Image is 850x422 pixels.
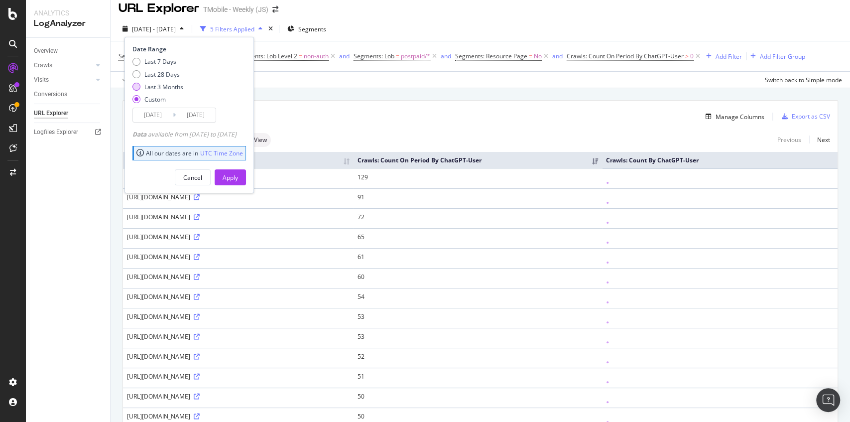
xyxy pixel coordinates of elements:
div: Conversions [34,89,67,100]
span: [DATE] - [DATE] [132,25,176,33]
span: No [534,49,542,63]
span: > [685,52,689,60]
div: [URL][DOMAIN_NAME] [127,213,350,221]
td: 61 [354,248,602,268]
span: Segments [298,25,326,33]
td: 91 [354,188,602,208]
div: [URL][DOMAIN_NAME] [127,193,350,201]
div: Last 3 Months [144,83,183,91]
div: Open Intercom Messenger [816,388,840,412]
button: Add Filter Group [746,50,805,62]
div: [URL][DOMAIN_NAME] [127,352,350,361]
button: Apply [119,72,147,88]
button: 5 Filters Applied [196,21,266,37]
div: [URL][DOMAIN_NAME] [127,292,350,301]
div: TMobile - Weekly (JS) [203,4,268,14]
span: 0 [690,49,694,63]
div: Crawls [34,60,52,71]
td: 65 [354,228,602,248]
div: Custom [144,95,166,104]
button: Apply [215,169,246,185]
span: Segments: Resource Page [455,52,527,60]
div: 5 Filters Applied [210,25,254,33]
div: Export as CSV [792,112,830,121]
div: [URL][DOMAIN_NAME] [127,332,350,341]
button: and [441,51,451,61]
td: 129 [354,168,602,188]
div: Analytics [34,8,102,18]
div: Last 28 Days [144,70,180,79]
div: [URL][DOMAIN_NAME] [127,392,350,401]
span: = [396,52,399,60]
span: Crawls: Count On Period By ChatGPT-User [567,52,684,60]
button: Segments [283,21,330,37]
td: 72 [354,208,602,228]
button: Cancel [175,169,211,185]
span: Segments: Lob Level 2 [236,52,297,60]
a: Conversions [34,89,103,100]
div: Last 28 Days [132,70,183,79]
td: 50 [354,388,602,408]
th: Crawls: Count By ChatGPT-User [602,152,838,168]
a: URL Explorer [34,108,103,119]
div: Add Filter Group [760,52,805,61]
div: Manage Columns [716,113,764,121]
td: 54 [354,288,602,308]
button: [DATE] - [DATE] [119,21,188,37]
div: [URL][DOMAIN_NAME] [127,412,350,421]
span: = [299,52,302,60]
div: Last 7 Days [144,57,176,66]
div: available from [DATE] to [DATE] [132,130,237,139]
div: Visits [34,75,49,85]
div: [URL][DOMAIN_NAME] [127,253,350,261]
div: Date Range [132,45,243,53]
button: Add Filter [702,50,742,62]
a: Logfiles Explorer [34,127,103,138]
td: 51 [354,368,602,388]
div: Apply [223,173,238,182]
a: Visits [34,75,93,85]
td: 53 [354,308,602,328]
div: Add Filter [716,52,742,61]
span: non-auth [304,49,329,63]
button: Manage Columns [702,111,764,123]
input: End Date [176,108,216,122]
div: URL Explorer [34,108,68,119]
div: Custom [132,95,183,104]
div: All our dates are in [136,149,243,157]
div: and [339,52,350,60]
div: and [552,52,563,60]
input: Start Date [133,108,173,122]
span: = [529,52,532,60]
div: arrow-right-arrow-left [272,6,278,13]
span: postpaid/* [401,49,430,63]
div: Overview [34,46,58,56]
button: and [339,51,350,61]
td: 52 [354,348,602,368]
div: [URL][DOMAIN_NAME] [127,233,350,241]
th: Crawls: Count On Period By ChatGPT-User: activate to sort column ascending [354,152,602,168]
div: and [441,52,451,60]
span: Data [132,130,148,139]
div: [URL][DOMAIN_NAME] [127,273,350,281]
td: 60 [354,268,602,288]
a: Overview [34,46,103,56]
td: 53 [354,328,602,348]
span: Segments: Lob [354,52,394,60]
button: Export as CSV [778,109,830,125]
div: [URL][DOMAIN_NAME] [127,372,350,381]
button: and [552,51,563,61]
button: Switch back to Simple mode [761,72,842,88]
a: Crawls [34,60,93,71]
div: Switch back to Simple mode [765,76,842,84]
div: [URL][DOMAIN_NAME] [127,312,350,321]
div: Cancel [183,173,202,182]
div: Logfiles Explorer [34,127,78,138]
a: UTC Time Zone [200,149,243,157]
div: Last 7 Days [132,57,183,66]
th: Full URL: activate to sort column ascending [123,152,354,168]
div: times [266,24,275,34]
span: Segments: Lob Level 1 [119,52,180,60]
div: Last 3 Months [132,83,183,91]
div: LogAnalyzer [34,18,102,29]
